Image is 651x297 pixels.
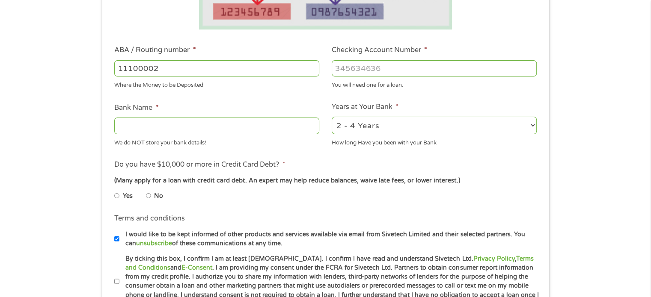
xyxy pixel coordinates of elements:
div: (Many apply for a loan with credit card debt. An expert may help reduce balances, waive late fees... [114,176,536,185]
input: 263177916 [114,60,319,76]
a: E-Consent [181,264,212,271]
div: Where the Money to be Deposited [114,78,319,90]
div: How long Have you been with your Bank [332,135,537,147]
label: Do you have $10,000 or more in Credit Card Debt? [114,160,285,169]
label: Checking Account Number [332,46,427,55]
a: Privacy Policy [473,255,514,262]
label: No [154,191,163,201]
label: I would like to be kept informed of other products and services available via email from Sivetech... [119,230,539,248]
label: Bank Name [114,103,158,112]
input: 345634636 [332,60,537,76]
label: Years at Your Bank [332,103,398,112]
a: unsubscribe [136,240,172,247]
label: ABA / Routing number [114,46,196,55]
div: You will need one for a loan. [332,78,537,90]
a: Terms and Conditions [125,255,533,271]
div: We do NOT store your bank details! [114,135,319,147]
label: Terms and conditions [114,214,185,223]
label: Yes [123,191,133,201]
